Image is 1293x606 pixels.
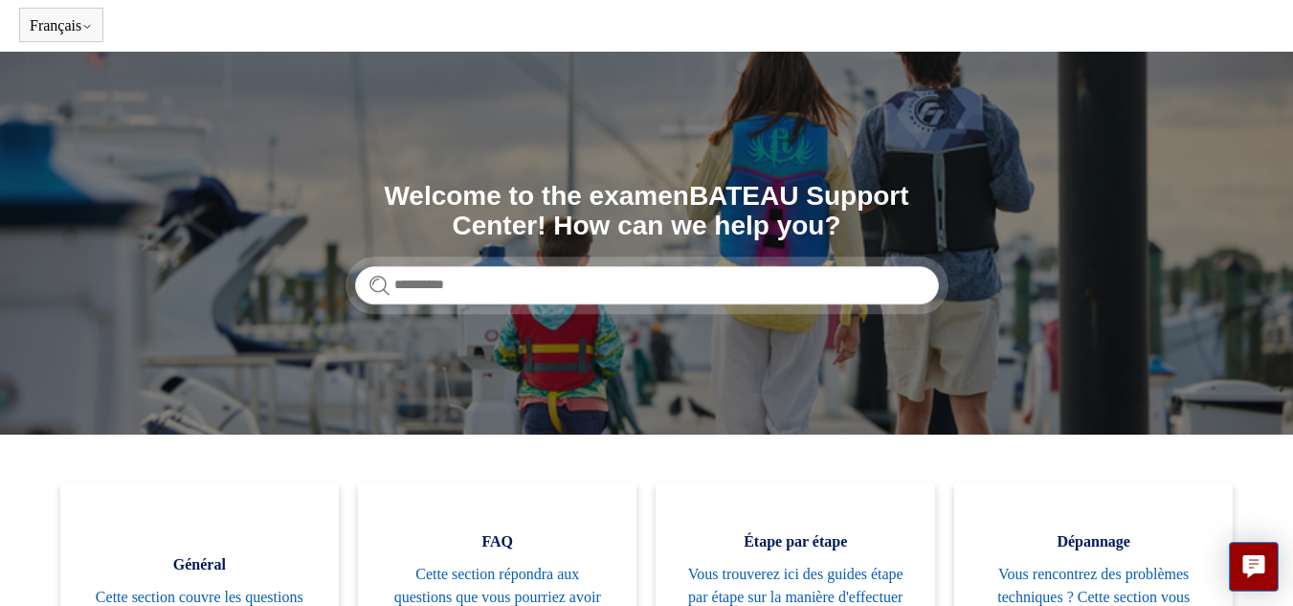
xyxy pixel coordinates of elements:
[30,17,93,34] button: Français
[89,553,310,576] span: Général
[983,530,1204,553] span: Dépannage
[387,530,608,553] span: FAQ
[355,182,939,241] h1: Welcome to the examenBATEAU Support Center! How can we help you?
[355,266,939,304] input: Rechercher
[1229,542,1279,592] button: Live chat
[684,530,905,553] span: Étape par étape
